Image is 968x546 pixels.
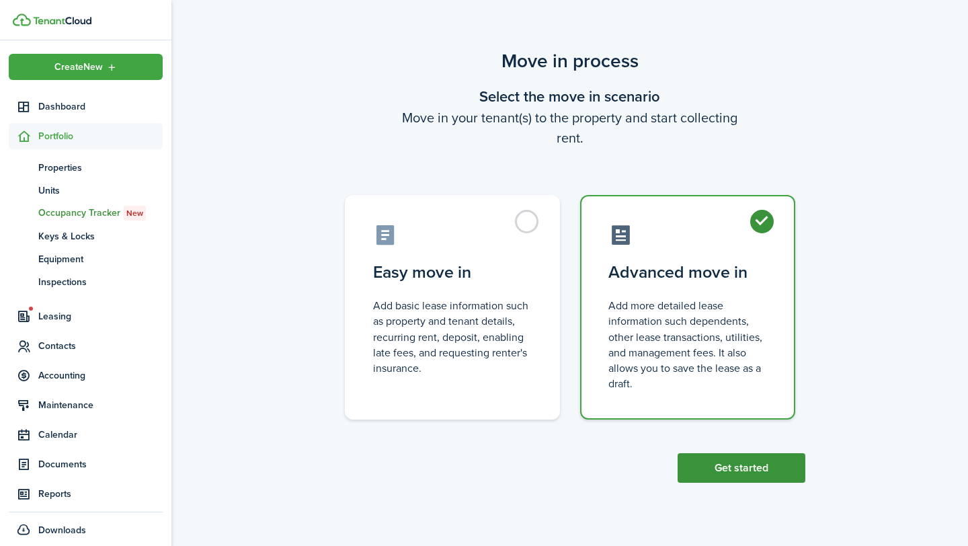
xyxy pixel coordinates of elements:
[9,156,163,179] a: Properties
[9,225,163,247] a: Keys & Locks
[373,298,532,376] control-radio-card-description: Add basic lease information such as property and tenant details, recurring rent, deposit, enablin...
[38,368,163,383] span: Accounting
[38,523,86,537] span: Downloads
[9,270,163,293] a: Inspections
[9,54,163,80] button: Open menu
[678,453,805,483] button: Get started
[335,108,805,148] wizard-step-header-description: Move in your tenant(s) to the property and start collecting rent.
[38,339,163,353] span: Contacts
[38,100,163,114] span: Dashboard
[9,179,163,202] a: Units
[38,161,163,175] span: Properties
[9,93,163,120] a: Dashboard
[9,202,163,225] a: Occupancy TrackerNew
[54,63,103,72] span: Create New
[373,260,532,284] control-radio-card-title: Easy move in
[38,252,163,266] span: Equipment
[9,481,163,507] a: Reports
[38,129,163,143] span: Portfolio
[38,398,163,412] span: Maintenance
[335,47,805,75] scenario-title: Move in process
[608,298,767,391] control-radio-card-description: Add more detailed lease information such dependents, other lease transactions, utilities, and man...
[335,85,805,108] wizard-step-header-title: Select the move in scenario
[13,13,31,26] img: TenantCloud
[38,487,163,501] span: Reports
[9,247,163,270] a: Equipment
[33,17,91,25] img: TenantCloud
[38,229,163,243] span: Keys & Locks
[38,428,163,442] span: Calendar
[38,184,163,198] span: Units
[126,207,143,219] span: New
[38,309,163,323] span: Leasing
[38,457,163,471] span: Documents
[38,206,163,221] span: Occupancy Tracker
[38,275,163,289] span: Inspections
[608,260,767,284] control-radio-card-title: Advanced move in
